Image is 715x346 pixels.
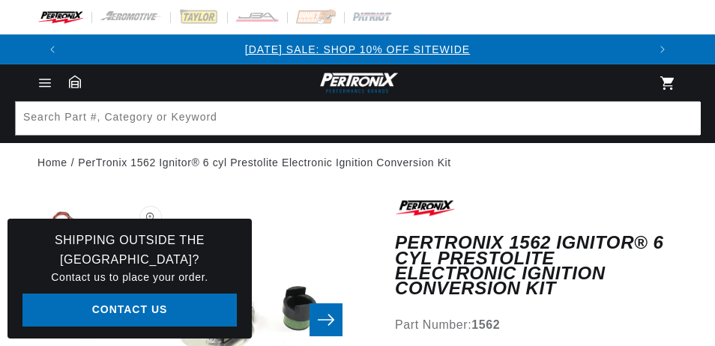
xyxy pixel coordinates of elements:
img: Pertronix [316,70,399,95]
div: 1 of 3 [67,41,648,58]
p: Contact us to place your order. [22,269,237,285]
summary: Menu [28,75,61,91]
nav: breadcrumbs [37,154,678,171]
strong: 1562 [471,318,500,331]
input: Search Part #, Category or Keyword [16,102,701,135]
h1: PerTronix 1562 Ignitor® 6 cyl Prestolite Electronic Ignition Conversion Kit [395,235,678,297]
a: Garage: 0 item(s) [69,75,81,88]
button: Search Part #, Category or Keyword [666,102,699,135]
button: Load image 1 in gallery view [37,197,112,272]
button: Translation missing: en.sections.announcements.next_announcement [648,34,678,64]
div: Part Number: [395,315,678,335]
a: Home [37,154,67,171]
a: PerTronix 1562 Ignitor® 6 cyl Prestolite Electronic Ignition Conversion Kit [78,154,451,171]
h3: Shipping Outside the [GEOGRAPHIC_DATA]? [22,231,237,269]
button: Slide right [310,303,343,336]
a: Contact Us [22,294,237,327]
button: Translation missing: en.sections.announcements.previous_announcement [37,34,67,64]
a: [DATE] SALE: SHOP 10% OFF SITEWIDE [245,43,470,55]
div: Announcement [67,41,648,58]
